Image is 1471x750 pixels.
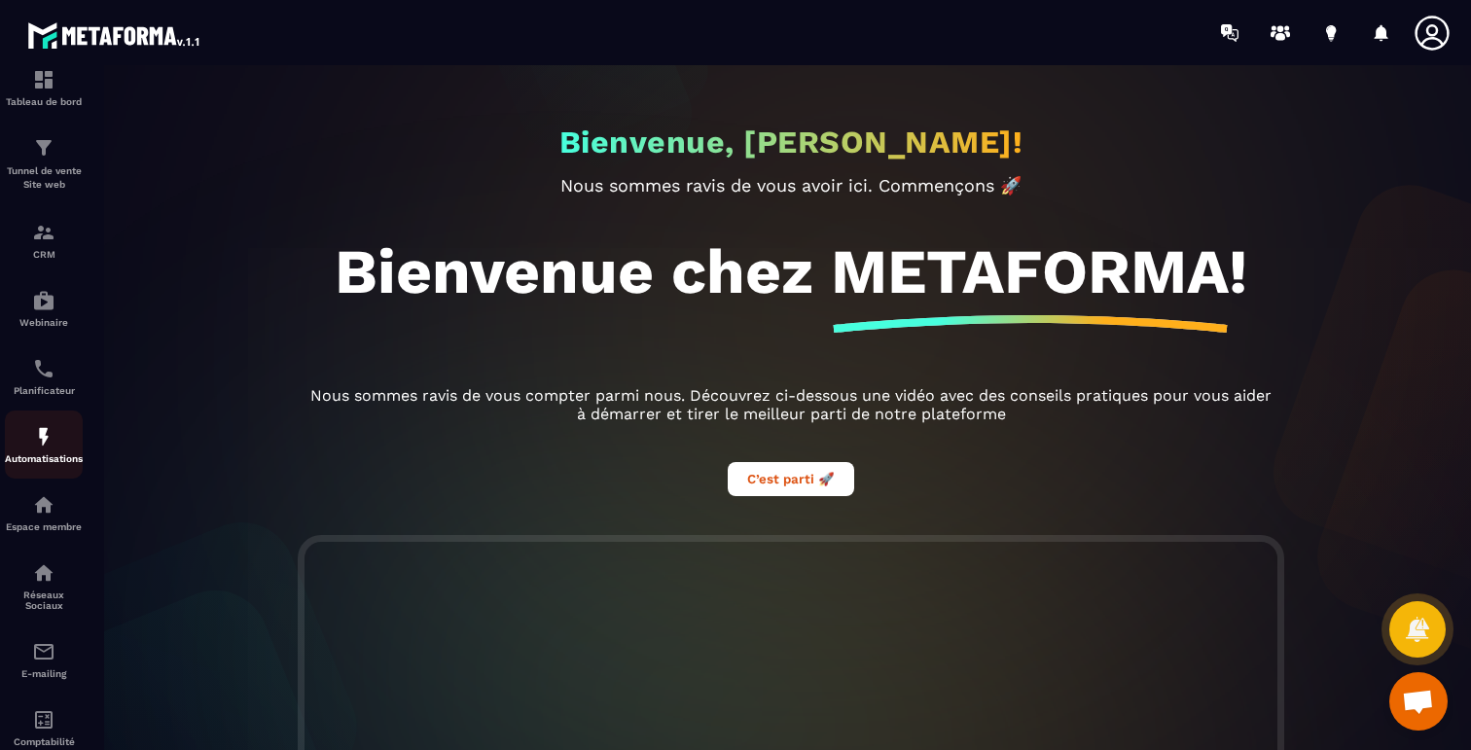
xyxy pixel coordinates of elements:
[5,736,83,747] p: Comptabilité
[32,136,55,160] img: formation
[728,462,854,496] button: C’est parti 🚀
[5,206,83,274] a: formationformationCRM
[32,425,55,448] img: automations
[5,317,83,328] p: Webinaire
[335,234,1247,308] h1: Bienvenue chez METAFORMA!
[5,589,83,611] p: Réseaux Sociaux
[1389,672,1448,731] div: Ouvrir le chat
[5,342,83,411] a: schedulerschedulerPlanificateur
[5,385,83,396] p: Planificateur
[5,54,83,122] a: formationformationTableau de bord
[32,68,55,91] img: formation
[32,493,55,517] img: automations
[32,708,55,732] img: accountant
[5,625,83,694] a: emailemailE-mailing
[5,164,83,192] p: Tunnel de vente Site web
[32,561,55,585] img: social-network
[728,469,854,487] a: C’est parti 🚀
[5,479,83,547] a: automationsautomationsEspace membre
[5,453,83,464] p: Automatisations
[32,357,55,380] img: scheduler
[5,274,83,342] a: automationsautomationsWebinaire
[32,289,55,312] img: automations
[305,386,1277,423] p: Nous sommes ravis de vous compter parmi nous. Découvrez ci-dessous une vidéo avec des conseils pr...
[5,122,83,206] a: formationformationTunnel de vente Site web
[5,521,83,532] p: Espace membre
[32,221,55,244] img: formation
[305,175,1277,196] p: Nous sommes ravis de vous avoir ici. Commençons 🚀
[5,547,83,625] a: social-networksocial-networkRéseaux Sociaux
[5,96,83,107] p: Tableau de bord
[559,124,1023,161] h2: Bienvenue, [PERSON_NAME]!
[27,18,202,53] img: logo
[32,640,55,663] img: email
[5,249,83,260] p: CRM
[5,411,83,479] a: automationsautomationsAutomatisations
[5,668,83,679] p: E-mailing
